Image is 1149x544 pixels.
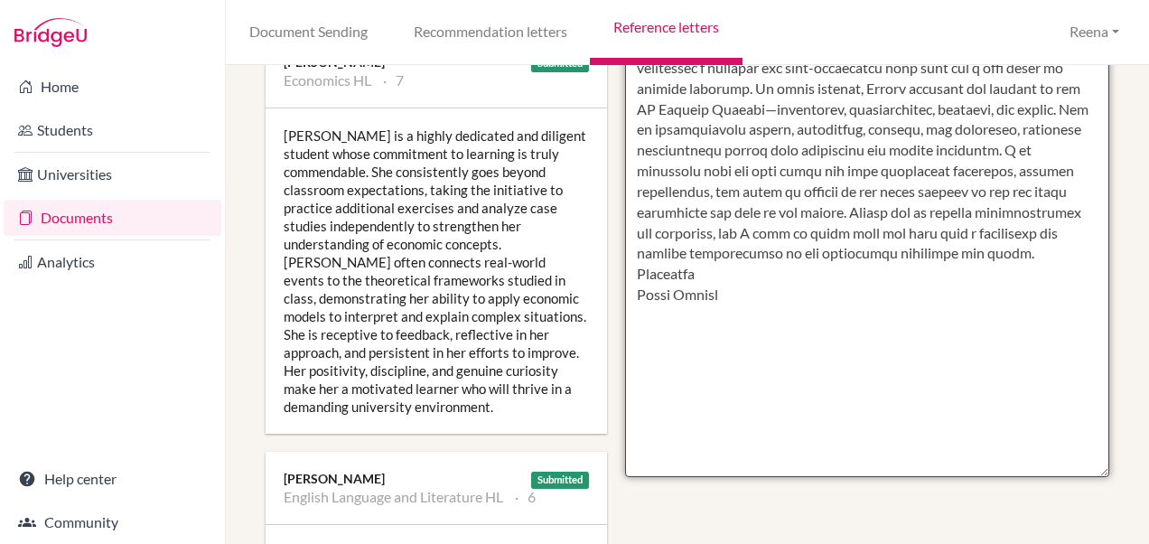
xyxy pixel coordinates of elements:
[4,244,221,280] a: Analytics
[266,108,607,434] div: [PERSON_NAME] is a highly dedicated and diligent student whose commitment to learning is truly co...
[4,156,221,192] a: Universities
[1061,15,1127,49] button: Reena
[4,461,221,497] a: Help center
[284,71,371,89] li: Economics HL
[4,112,221,148] a: Students
[515,488,536,506] li: 6
[284,488,503,506] li: English Language and Literature HL
[4,69,221,105] a: Home
[284,470,589,488] div: [PERSON_NAME]
[383,71,404,89] li: 7
[4,504,221,540] a: Community
[4,200,221,236] a: Documents
[14,18,87,47] img: Bridge-U
[531,472,589,489] div: Submitted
